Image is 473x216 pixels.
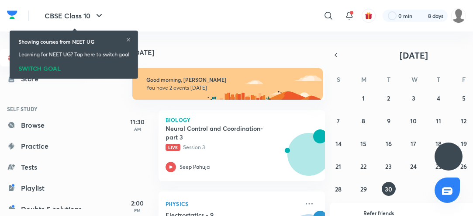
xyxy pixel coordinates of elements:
[461,139,467,148] abbr: September 19, 2025
[180,163,210,171] p: Seep Pahuja
[277,129,325,190] img: unacademy
[410,117,417,125] abbr: September 10, 2025
[382,159,396,173] button: September 23, 2025
[132,68,323,100] img: morning
[166,199,299,209] p: Physics
[462,75,466,84] abbr: Friday
[362,94,365,102] abbr: September 1, 2025
[435,162,442,171] abbr: September 25, 2025
[382,182,396,196] button: September 30, 2025
[432,91,445,105] button: September 4, 2025
[437,75,440,84] abbr: Thursday
[337,117,340,125] abbr: September 7, 2025
[120,117,155,126] h5: 11:30
[400,49,428,61] span: [DATE]
[132,49,334,56] h4: [DATE]
[356,91,370,105] button: September 1, 2025
[382,91,396,105] button: September 2, 2025
[461,117,466,125] abbr: September 12, 2025
[7,8,17,21] img: Company Logo
[385,162,392,171] abbr: September 23, 2025
[361,75,366,84] abbr: Monday
[356,182,370,196] button: September 29, 2025
[18,51,129,59] p: Learning for NEET UG? Tap here to switch goal
[462,94,466,102] abbr: September 5, 2025
[457,114,471,128] button: September 12, 2025
[457,136,471,150] button: September 19, 2025
[146,84,311,91] p: You have 2 events [DATE]
[387,75,390,84] abbr: Tuesday
[362,117,365,125] abbr: September 8, 2025
[120,126,155,132] p: AM
[418,11,426,20] img: streak
[365,12,373,20] img: avatar
[385,185,392,193] abbr: September 30, 2025
[356,136,370,150] button: September 15, 2025
[120,208,155,213] p: PM
[331,182,345,196] button: September 28, 2025
[407,114,421,128] button: September 10, 2025
[432,159,445,173] button: September 25, 2025
[387,94,390,102] abbr: September 2, 2025
[443,151,454,162] img: ttu
[436,117,441,125] abbr: September 11, 2025
[356,114,370,128] button: September 8, 2025
[335,139,342,148] abbr: September 14, 2025
[407,159,421,173] button: September 24, 2025
[460,162,467,171] abbr: September 26, 2025
[360,139,366,148] abbr: September 15, 2025
[382,114,396,128] button: September 9, 2025
[166,117,318,122] p: Biology
[382,136,396,150] button: September 16, 2025
[166,144,180,151] span: Live
[360,185,367,193] abbr: September 29, 2025
[331,136,345,150] button: September 14, 2025
[412,94,415,102] abbr: September 3, 2025
[335,162,341,171] abbr: September 21, 2025
[146,77,311,83] h6: Good morning, [PERSON_NAME]
[337,75,340,84] abbr: Sunday
[411,75,418,84] abbr: Wednesday
[432,136,445,150] button: September 18, 2025
[331,114,345,128] button: September 7, 2025
[457,91,471,105] button: September 5, 2025
[435,139,442,148] abbr: September 18, 2025
[39,7,110,24] button: CBSE Class 10
[166,143,299,151] p: Session 3
[166,124,274,142] h5: Neural Control and Coordination- part 3
[386,139,392,148] abbr: September 16, 2025
[362,9,376,23] button: avatar
[457,159,471,173] button: September 26, 2025
[356,159,370,173] button: September 22, 2025
[331,159,345,173] button: September 21, 2025
[411,139,416,148] abbr: September 17, 2025
[335,185,342,193] abbr: September 28, 2025
[18,62,129,72] div: SWITCH GOAL
[7,8,17,24] a: Company Logo
[437,94,440,102] abbr: September 4, 2025
[432,114,445,128] button: September 11, 2025
[18,38,94,45] h6: Showing courses from NEET UG
[407,91,421,105] button: September 3, 2025
[120,199,155,208] h5: 2:00
[410,162,417,171] abbr: September 24, 2025
[387,117,390,125] abbr: September 9, 2025
[451,8,466,23] img: Nishi raghuwanshi
[360,162,366,171] abbr: September 22, 2025
[407,136,421,150] button: September 17, 2025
